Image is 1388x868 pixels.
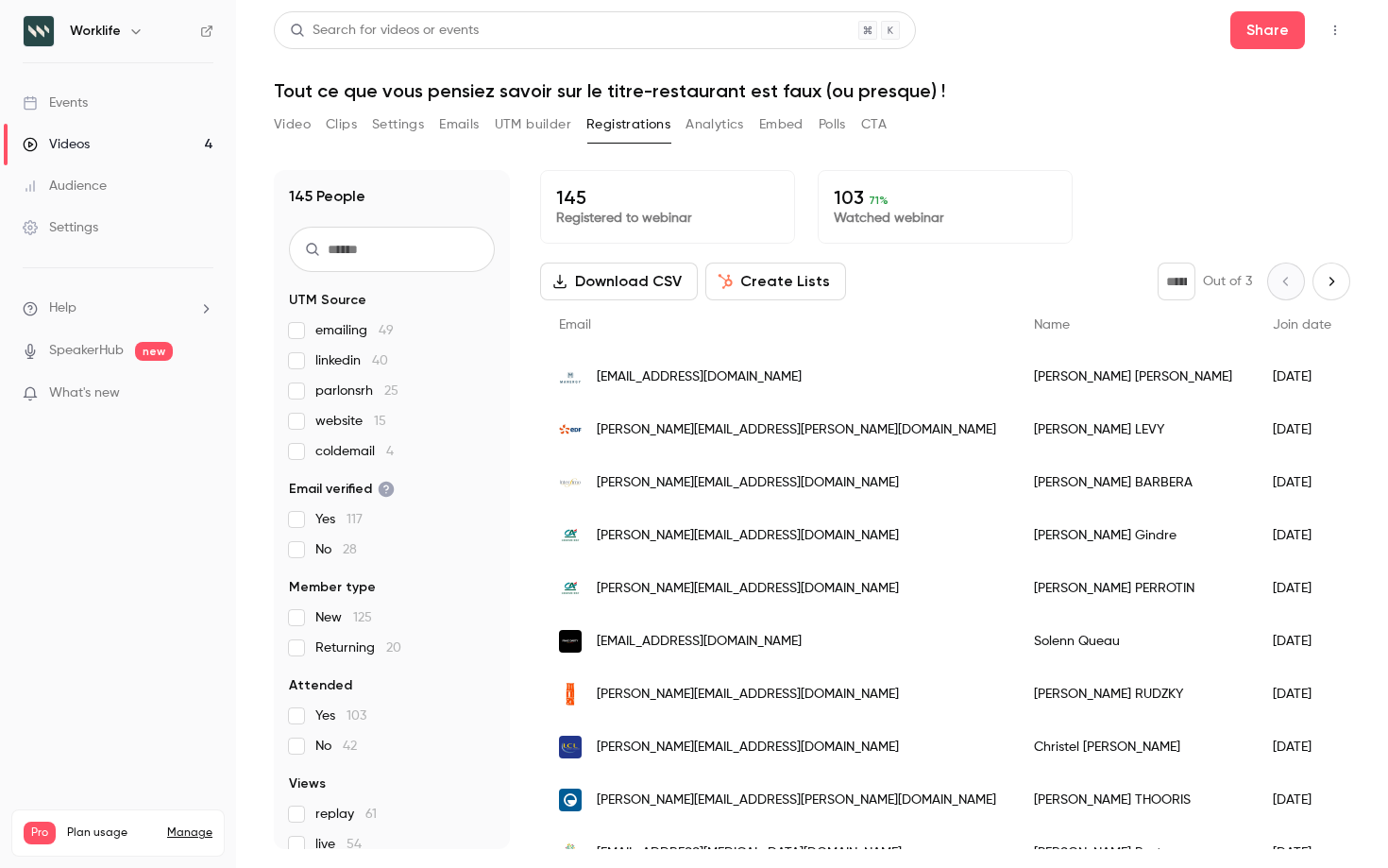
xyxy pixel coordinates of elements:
[559,683,582,706] img: adourexpertise.fr
[23,177,107,196] div: Audience
[315,540,357,559] span: No
[559,736,582,758] img: lcl.fr
[347,709,366,723] span: 103
[70,22,121,41] h6: Worklife
[289,291,366,310] span: UTM Source
[705,263,846,300] button: Create Lists
[1034,318,1070,332] span: Name
[495,110,571,140] button: UTM builder
[1203,272,1252,291] p: Out of 3
[559,418,582,441] img: edf.fr
[834,186,1057,209] p: 103
[315,351,388,370] span: linkedin
[597,526,899,546] span: [PERSON_NAME][EMAIL_ADDRESS][DOMAIN_NAME]
[379,324,394,337] span: 49
[315,510,363,529] span: Yes
[559,366,582,388] img: manergy.fr
[365,808,377,821] span: 61
[597,579,899,599] span: [PERSON_NAME][EMAIL_ADDRESS][DOMAIN_NAME]
[343,543,357,556] span: 28
[1015,456,1254,509] div: [PERSON_NAME] BARBERA
[315,805,377,824] span: replay
[1015,615,1254,668] div: Solenn Queau
[315,442,394,461] span: coldemail
[191,385,213,402] iframe: Noticeable Trigger
[289,774,326,793] span: Views
[274,110,311,140] button: Video
[347,838,362,851] span: 54
[559,471,582,494] img: interfimo.fr
[559,789,582,811] img: roquette.com
[1254,774,1350,826] div: [DATE]
[374,415,386,428] span: 15
[439,110,479,140] button: Emails
[326,110,357,140] button: Clips
[1015,774,1254,826] div: [PERSON_NAME] THOORIS
[315,412,386,431] span: website
[23,218,98,237] div: Settings
[559,842,582,864] img: carac.fr
[559,318,591,332] span: Email
[597,420,996,440] span: [PERSON_NAME][EMAIL_ADDRESS][PERSON_NAME][DOMAIN_NAME]
[274,79,1350,102] h1: Tout ce que vous pensiez savoir sur le titre-restaurant est faux (ou presque) !
[353,611,372,624] span: 125
[315,835,362,854] span: live
[686,110,744,140] button: Analytics
[49,341,124,361] a: SpeakerHub
[1015,562,1254,615] div: [PERSON_NAME] PERROTIN
[315,737,357,756] span: No
[167,825,212,841] a: Manage
[540,263,698,300] button: Download CSV
[819,110,846,140] button: Polls
[49,383,120,403] span: What's new
[586,110,670,140] button: Registrations
[597,791,996,810] span: [PERSON_NAME][EMAIL_ADDRESS][PERSON_NAME][DOMAIN_NAME]
[315,706,366,725] span: Yes
[372,110,424,140] button: Settings
[1254,456,1350,509] div: [DATE]
[386,641,401,655] span: 20
[372,354,388,367] span: 40
[597,738,899,757] span: [PERSON_NAME][EMAIL_ADDRESS][DOMAIN_NAME]
[23,298,213,318] li: help-dropdown-opener
[559,524,582,547] img: ca-toulouse31.fr
[556,209,779,228] p: Registered to webinar
[597,685,899,705] span: [PERSON_NAME][EMAIL_ADDRESS][DOMAIN_NAME]
[1254,721,1350,774] div: [DATE]
[289,676,352,695] span: Attended
[24,822,56,844] span: Pro
[1015,668,1254,721] div: [PERSON_NAME] RUDZKY
[384,384,398,398] span: 25
[1254,350,1350,403] div: [DATE]
[289,185,365,208] h1: 145 People
[347,513,363,526] span: 117
[559,577,582,600] img: ca-atlantique-vendee.fr
[1015,509,1254,562] div: [PERSON_NAME] Gindre
[67,825,156,841] span: Plan usage
[23,135,90,154] div: Videos
[315,608,372,627] span: New
[1254,562,1350,615] div: [DATE]
[343,740,357,753] span: 42
[1015,403,1254,456] div: [PERSON_NAME] LEVY
[556,186,779,209] p: 145
[1015,350,1254,403] div: [PERSON_NAME] [PERSON_NAME]
[861,110,887,140] button: CTA
[315,638,401,657] span: Returning
[24,16,54,46] img: Worklife
[597,473,899,493] span: [PERSON_NAME][EMAIL_ADDRESS][DOMAIN_NAME]
[1273,318,1331,332] span: Join date
[1254,509,1350,562] div: [DATE]
[1254,668,1350,721] div: [DATE]
[834,209,1057,228] p: Watched webinar
[1254,403,1350,456] div: [DATE]
[559,630,582,653] img: fnacdarty.com
[1230,11,1305,49] button: Share
[289,480,395,499] span: Email verified
[135,342,173,361] span: new
[1312,263,1350,300] button: Next page
[289,578,376,597] span: Member type
[290,21,479,41] div: Search for videos or events
[759,110,804,140] button: Embed
[869,194,889,207] span: 71 %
